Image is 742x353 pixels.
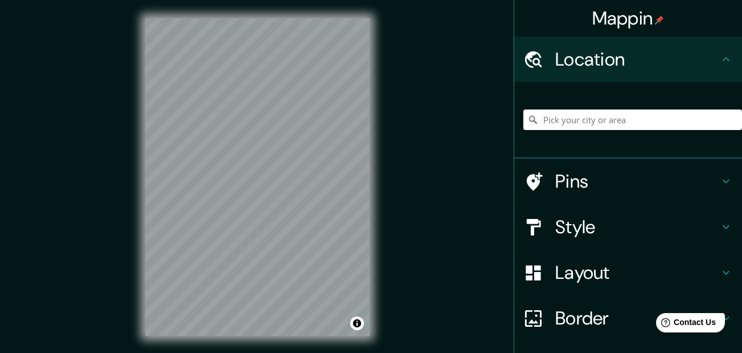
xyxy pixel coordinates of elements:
h4: Layout [555,261,719,284]
h4: Location [555,48,719,71]
h4: Style [555,216,719,238]
div: Pins [514,159,742,204]
img: pin-icon.png [655,15,664,25]
div: Border [514,295,742,341]
div: Location [514,36,742,82]
input: Pick your city or area [523,109,742,130]
h4: Border [555,307,719,330]
iframe: Help widget launcher [641,309,729,340]
h4: Pins [555,170,719,193]
canvas: Map [145,18,370,336]
div: Style [514,204,742,250]
button: Toggle attribution [350,317,364,330]
div: Layout [514,250,742,295]
h4: Mappin [592,7,665,30]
